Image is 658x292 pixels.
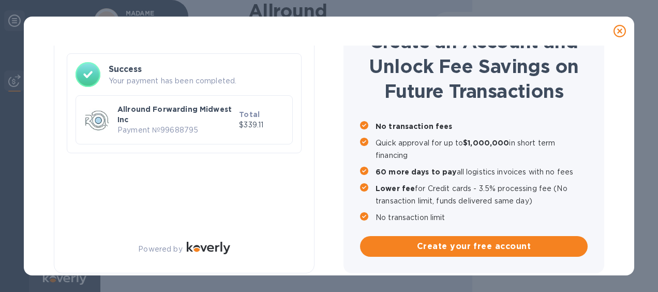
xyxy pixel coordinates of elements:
[376,211,588,224] p: No transaction limit
[187,242,230,254] img: Logo
[368,240,579,253] span: Create your free account
[117,104,235,125] p: Allround Forwarding Midwest Inc
[360,236,588,257] button: Create your free account
[376,166,588,178] p: all logistics invoices with no fees
[376,184,415,193] b: Lower fee
[117,125,235,136] p: Payment № 99688795
[109,63,293,76] h3: Success
[109,76,293,86] p: Your payment has been completed.
[239,120,284,130] p: $339.11
[360,29,588,104] h1: Create an Account and Unlock Fee Savings on Future Transactions
[376,168,457,176] b: 60 more days to pay
[376,137,588,162] p: Quick approval for up to in short term financing
[376,122,453,130] b: No transaction fees
[463,139,509,147] b: $1,000,000
[239,110,260,119] b: Total
[376,182,588,207] p: for Credit cards - 3.5% processing fee (No transaction limit, funds delivered same day)
[138,244,182,255] p: Powered by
